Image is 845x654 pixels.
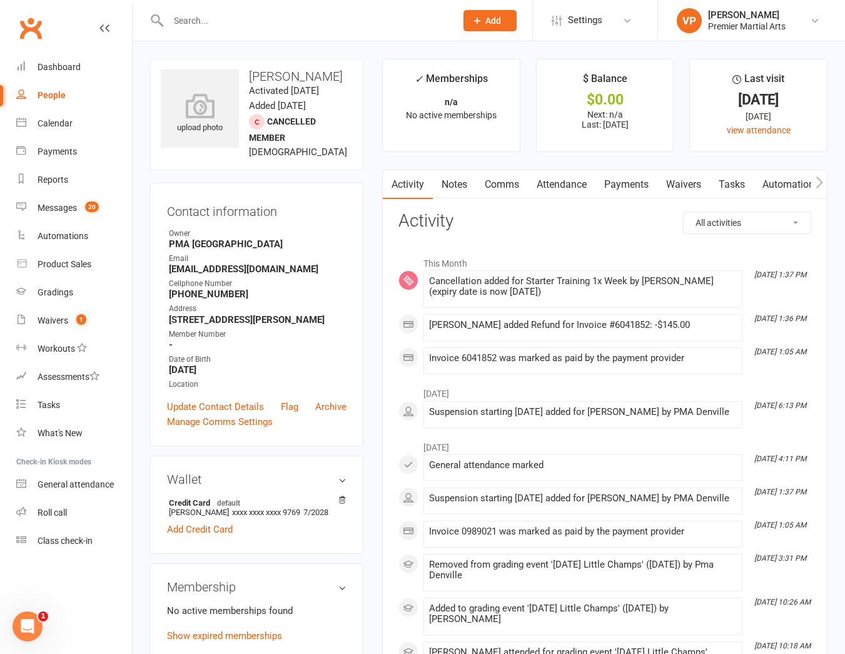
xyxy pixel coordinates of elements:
[249,85,319,96] time: Activated [DATE]
[38,479,114,489] div: General attendance
[169,238,347,250] strong: PMA [GEOGRAPHIC_DATA]
[169,303,347,315] div: Address
[548,93,662,106] div: $0.00
[701,93,816,106] div: [DATE]
[167,414,273,429] a: Manage Comms Settings
[429,353,737,364] div: Invoice 6041852 was marked as paid by the payment provider
[710,170,754,199] a: Tasks
[16,110,132,138] a: Calendar
[429,320,737,330] div: [PERSON_NAME] added Refund for Invoice #6041852: -$145.00
[38,231,88,241] div: Automations
[169,329,347,340] div: Member Number
[16,53,132,81] a: Dashboard
[16,138,132,166] a: Payments
[16,194,132,222] a: Messages 20
[754,554,806,563] i: [DATE] 3:31 PM
[169,354,347,365] div: Date of Birth
[249,100,306,111] time: Added [DATE]
[429,493,737,504] div: Suspension starting [DATE] added for [PERSON_NAME] by PMA Denville
[16,499,132,527] a: Roll call
[415,73,423,85] i: ✓
[429,526,737,537] div: Invoice 0989021 was marked as paid by the payment provider
[568,6,602,34] span: Settings
[16,278,132,307] a: Gradings
[169,314,347,325] strong: [STREET_ADDRESS][PERSON_NAME]
[406,110,497,120] span: No active memberships
[38,315,68,325] div: Waivers
[38,372,99,382] div: Assessments
[161,93,239,135] div: upload photo
[315,399,347,414] a: Archive
[429,276,737,297] div: Cancellation added for Starter Training 1x Week by [PERSON_NAME] (expiry date is now [DATE])
[167,399,264,414] a: Update Contact Details
[169,289,347,300] strong: [PHONE_NUMBER]
[16,471,132,499] a: General attendance kiosk mode
[463,10,517,31] button: Add
[476,170,528,199] a: Comms
[754,641,811,650] i: [DATE] 10:18 AM
[754,170,828,199] a: Automations
[677,8,702,33] div: VP
[167,200,347,218] h3: Contact information
[167,473,347,486] h3: Wallet
[16,81,132,110] a: People
[38,428,83,438] div: What's New
[213,498,244,508] span: default
[249,116,316,143] span: Cancelled member
[701,110,816,123] div: [DATE]
[16,250,132,278] a: Product Sales
[595,170,657,199] a: Payments
[16,363,132,391] a: Assessments
[169,364,347,376] strong: [DATE]
[528,170,595,199] a: Attendance
[167,603,347,618] p: No active memberships found
[754,488,806,496] i: [DATE] 1:37 PM
[433,170,476,199] a: Notes
[754,347,806,356] i: [DATE] 1:05 AM
[249,146,347,158] span: [DEMOGRAPHIC_DATA]
[38,62,81,72] div: Dashboard
[16,419,132,447] a: What's New
[16,391,132,419] a: Tasks
[429,559,737,581] div: Removed from grading event '[DATE] Little Champs' ([DATE]) by Pma Denville
[754,401,806,410] i: [DATE] 6:13 PM
[16,335,132,363] a: Workouts
[732,71,784,93] div: Last visit
[303,508,328,517] span: 7/2028
[38,287,73,297] div: Gradings
[169,379,347,391] div: Location
[429,460,737,471] div: General attendance marked
[38,118,73,128] div: Calendar
[167,630,282,641] a: Show expired memberships
[754,270,806,279] i: [DATE] 1:37 PM
[754,454,806,463] i: [DATE] 4:11 PM
[16,222,132,250] a: Automations
[398,381,811,401] li: [DATE]
[38,508,67,518] div: Roll call
[38,203,77,213] div: Messages
[167,496,347,519] li: [PERSON_NAME]
[398,434,811,454] li: [DATE]
[445,97,458,107] strong: n/a
[15,13,46,44] a: Clubworx
[85,202,99,212] span: 20
[164,12,447,29] input: Search...
[13,611,43,641] iframe: Intercom live chat
[38,344,75,354] div: Workouts
[708,9,786,21] div: [PERSON_NAME]
[727,125,791,135] a: view attendance
[754,598,811,606] i: [DATE] 10:26 AM
[169,253,347,265] div: Email
[38,400,60,410] div: Tasks
[281,399,298,414] a: Flag
[485,16,501,26] span: Add
[383,170,433,199] a: Activity
[38,146,77,156] div: Payments
[548,110,662,130] p: Next: n/a Last: [DATE]
[167,522,233,537] a: Add Credit Card
[38,536,93,546] div: Class check-in
[398,250,811,270] li: This Month
[38,175,68,185] div: Reports
[169,228,347,240] div: Owner
[38,611,48,621] span: 1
